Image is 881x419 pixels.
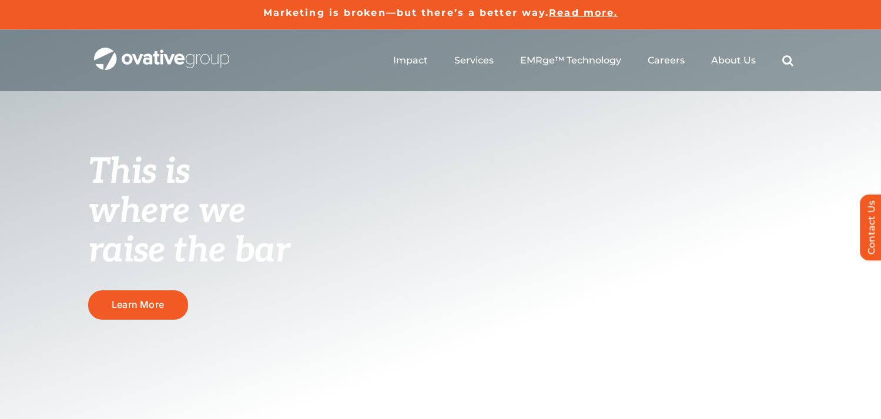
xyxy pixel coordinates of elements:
span: where we raise the bar [88,190,290,272]
a: Careers [648,55,685,66]
a: Learn More [88,290,188,319]
a: Search [782,55,793,66]
nav: Menu [393,42,793,79]
a: Read more. [549,7,618,18]
a: EMRge™ Technology [520,55,621,66]
span: This is [88,151,190,193]
a: Marketing is broken—but there’s a better way. [263,7,550,18]
a: About Us [711,55,756,66]
a: Impact [393,55,428,66]
span: Learn More [112,299,164,310]
a: OG_Full_horizontal_WHT [94,46,229,58]
a: Services [454,55,494,66]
